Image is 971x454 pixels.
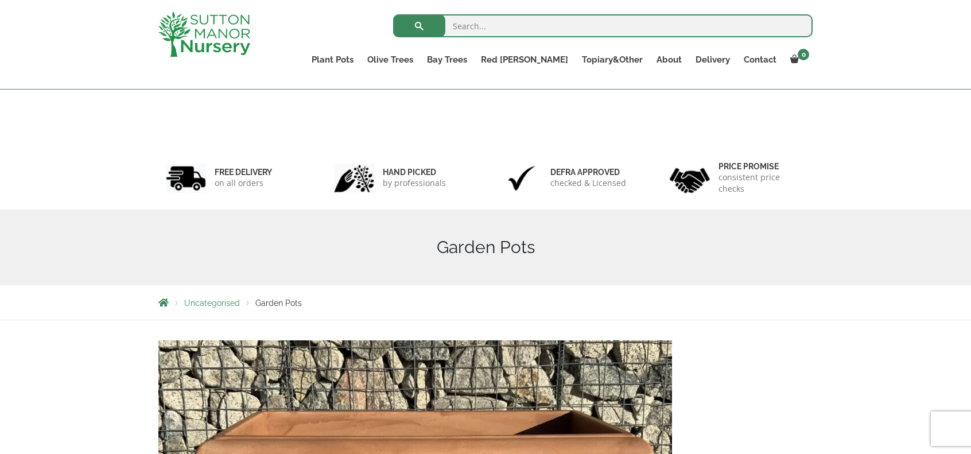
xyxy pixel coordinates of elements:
a: About [650,52,689,68]
img: 4.jpg [670,161,710,196]
h6: hand picked [383,167,446,177]
p: consistent price checks [718,172,806,195]
img: 1.jpg [166,164,206,193]
span: 0 [798,49,809,60]
h6: Defra approved [550,167,626,177]
a: Red [PERSON_NAME] [474,52,575,68]
h6: FREE DELIVERY [215,167,272,177]
a: Plant Pots [305,52,360,68]
span: Garden Pots [255,298,302,308]
h1: Garden Pots [158,237,813,258]
img: 2.jpg [334,164,374,193]
p: by professionals [383,177,446,189]
a: 0 [783,52,813,68]
a: Delivery [689,52,737,68]
a: Olive Trees [360,52,420,68]
a: Contact [737,52,783,68]
p: checked & Licensed [550,177,626,189]
img: logo [158,11,250,57]
p: on all orders [215,177,272,189]
a: Uncategorised [184,298,240,308]
h6: Price promise [718,161,806,172]
a: Bay Trees [420,52,474,68]
input: Search... [393,14,813,37]
a: Topiary&Other [575,52,650,68]
img: 3.jpg [502,164,542,193]
nav: Breadcrumbs [158,298,813,307]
